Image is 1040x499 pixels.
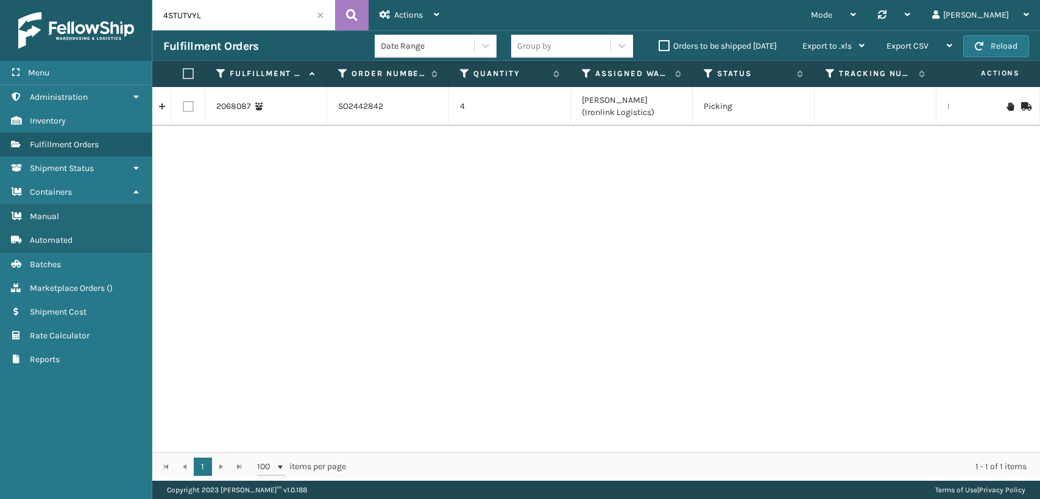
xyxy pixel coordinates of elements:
span: Automated [30,235,73,245]
span: Administration [30,92,88,102]
label: Status [717,68,791,79]
label: Fulfillment Order Id [230,68,303,79]
span: ( ) [107,283,113,293]
p: Copyright 2023 [PERSON_NAME]™ v 1.0.188 [167,481,307,499]
span: Export CSV [886,41,929,51]
span: Export to .xls [802,41,852,51]
div: Group by [517,40,551,52]
span: Actions [943,63,1027,83]
button: Reload [963,35,1029,57]
span: Reports [30,354,60,365]
a: SO2442842 [338,100,383,113]
img: logo [18,12,134,49]
span: items per page [257,458,346,476]
td: Picking [693,87,815,126]
a: 1 [194,458,212,476]
span: Fulfillment Orders [30,139,99,150]
span: Containers [30,187,72,197]
span: Actions [394,10,423,20]
h3: Fulfillment Orders [163,39,258,54]
label: Order Number [352,68,425,79]
a: Terms of Use [935,486,977,494]
span: Batches [30,259,61,270]
span: Manual [30,211,59,222]
i: On Hold [1006,102,1014,111]
a: 2068087 [216,100,251,113]
div: | [935,481,1025,499]
span: Menu [28,68,49,78]
td: 4 [449,87,571,126]
span: Inventory [30,116,66,126]
div: 1 - 1 of 1 items [363,461,1027,473]
span: Shipment Status [30,163,94,173]
i: Mark as Shipped [1021,102,1028,111]
span: 100 [257,461,275,473]
span: Rate Calculator [30,330,90,341]
td: [PERSON_NAME] (Ironlink Logistics) [571,87,693,126]
span: Marketplace Orders [30,283,105,293]
label: Quantity [473,68,547,79]
label: Tracking Number [839,68,913,79]
label: Orders to be shipped [DATE] [659,41,777,51]
label: Assigned Warehouse [595,68,669,79]
a: Privacy Policy [979,486,1025,494]
span: Shipment Cost [30,307,87,317]
div: Date Range [381,40,475,52]
span: Mode [811,10,832,20]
